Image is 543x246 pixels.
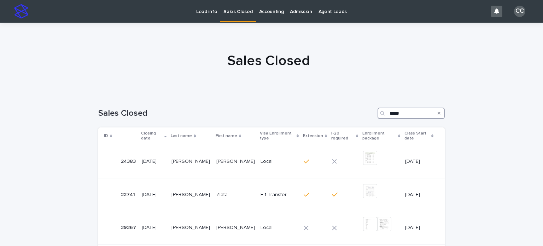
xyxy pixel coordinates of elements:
p: 29267 [121,223,138,231]
p: Sanchez Izaguirre [171,157,211,165]
h1: Sales Closed [98,108,375,119]
tr: 2438324383 [DATE][PERSON_NAME][PERSON_NAME] [PERSON_NAME][PERSON_NAME] Local[DATE] [98,145,445,178]
tr: 2926729267 [DATE][PERSON_NAME][PERSON_NAME] [PERSON_NAME][PERSON_NAME] Local[DATE] [98,211,445,245]
p: Class Start date [404,130,430,143]
p: Last name [171,132,192,140]
p: 22741 [121,190,136,198]
p: ID [104,132,108,140]
p: [PERSON_NAME] [216,157,256,165]
p: 24383 [121,157,137,165]
p: I-20 required [331,130,354,143]
img: stacker-logo-s-only.png [14,4,28,18]
p: First name [216,132,237,140]
p: Enrollment package [362,130,396,143]
p: Local [261,159,298,165]
p: SALVADOR FIGUEROA [171,223,211,231]
p: [DATE] [405,225,433,231]
h1: Sales Closed [95,52,442,69]
p: Visa Enrollment type [260,130,295,143]
p: F-1 Transfer [261,192,298,198]
div: CC [514,6,525,17]
p: [PERSON_NAME] [171,190,211,198]
tr: 2274122741 [DATE][PERSON_NAME][PERSON_NAME] ZlataZlata F-1 Transfer[DATE] [98,178,445,211]
p: VANESSA JOHANY [216,223,256,231]
p: Zlata [216,190,229,198]
p: [DATE] [142,225,166,231]
p: [DATE] [405,159,433,165]
input: Search [378,108,445,119]
p: Extension [303,132,323,140]
p: Closing date [141,130,163,143]
p: Local [261,225,298,231]
p: [DATE] [142,159,166,165]
p: [DATE] [405,192,433,198]
p: [DATE] [142,192,166,198]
